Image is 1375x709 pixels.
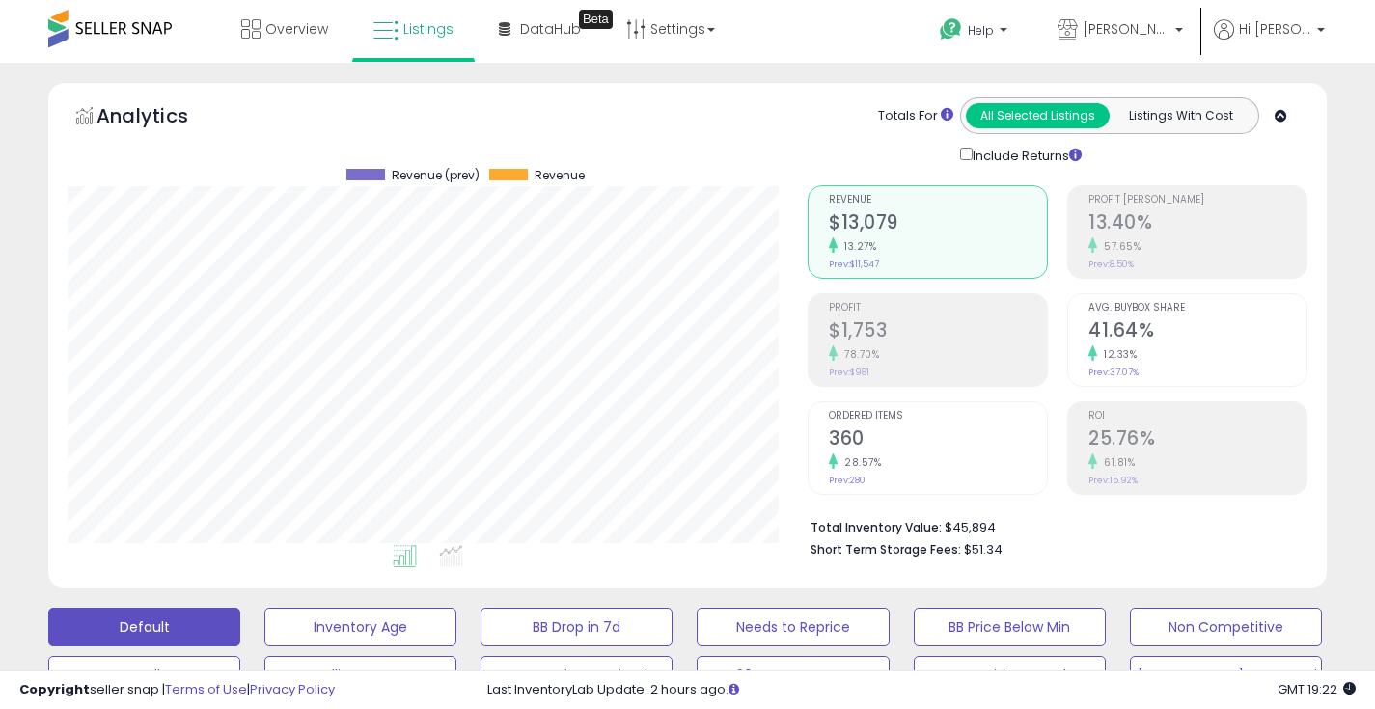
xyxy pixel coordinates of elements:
[829,367,869,378] small: Prev: $981
[19,681,335,699] div: seller snap | |
[1088,427,1306,453] h2: 25.76%
[924,3,1027,63] a: Help
[96,102,226,134] h5: Analytics
[829,319,1047,345] h2: $1,753
[1214,19,1325,63] a: Hi [PERSON_NAME]
[1130,656,1322,695] button: [PERSON_NAME] Custom view
[403,19,454,39] span: Listings
[579,10,613,29] div: Tooltip anchor
[1083,19,1169,39] span: [PERSON_NAME] LLC
[1097,239,1141,254] small: 57.65%
[1109,103,1252,128] button: Listings With Cost
[1088,195,1306,205] span: Profit [PERSON_NAME]
[697,608,889,646] button: Needs to Reprice
[966,103,1110,128] button: All Selected Listings
[481,608,673,646] button: BB Drop in 7d
[265,19,328,39] span: Overview
[1088,303,1306,314] span: Avg. Buybox Share
[1088,367,1139,378] small: Prev: 37.07%
[968,22,994,39] span: Help
[264,656,456,695] button: Selling @ Max
[829,259,879,270] small: Prev: $11,547
[392,169,480,182] span: Revenue (prev)
[1088,259,1134,270] small: Prev: 8.50%
[811,541,961,558] b: Short Term Storage Fees:
[48,656,240,695] button: Top Sellers
[811,519,942,535] b: Total Inventory Value:
[1130,608,1322,646] button: Non Competitive
[838,239,876,254] small: 13.27%
[964,540,1003,559] span: $51.34
[48,608,240,646] button: Default
[1097,347,1137,362] small: 12.33%
[487,681,1356,699] div: Last InventoryLab Update: 2 hours ago.
[19,680,90,698] strong: Copyright
[1239,19,1311,39] span: Hi [PERSON_NAME]
[250,680,335,698] a: Privacy Policy
[1097,455,1135,470] small: 61.81%
[878,107,953,125] div: Totals For
[829,411,1047,422] span: Ordered Items
[829,475,866,486] small: Prev: 280
[914,608,1106,646] button: BB Price Below Min
[829,427,1047,453] h2: 360
[829,303,1047,314] span: Profit
[946,144,1105,166] div: Include Returns
[811,514,1293,537] li: $45,894
[520,19,581,39] span: DataHub
[165,680,247,698] a: Terms of Use
[914,656,1106,695] button: Competitive No Sales
[535,169,585,182] span: Revenue
[264,608,456,646] button: Inventory Age
[1088,211,1306,237] h2: 13.40%
[1088,475,1138,486] small: Prev: 15.92%
[838,455,881,470] small: 28.57%
[939,17,963,41] i: Get Help
[829,211,1047,237] h2: $13,079
[829,195,1047,205] span: Revenue
[838,347,879,362] small: 78.70%
[1278,680,1356,698] span: 2025-09-7 19:22 GMT
[481,656,673,695] button: Items Being Repriced
[1088,319,1306,345] h2: 41.64%
[1088,411,1306,422] span: ROI
[697,656,889,695] button: 30 Day Decrease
